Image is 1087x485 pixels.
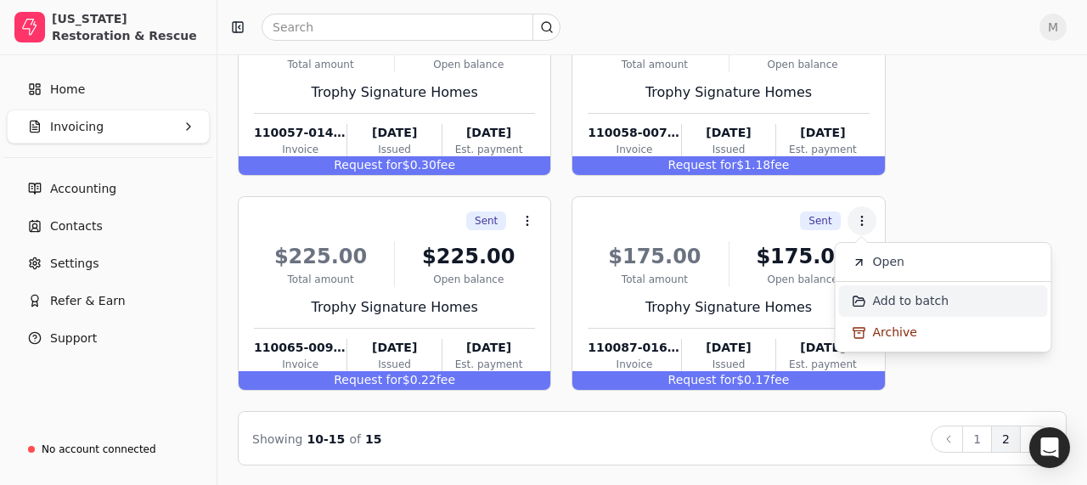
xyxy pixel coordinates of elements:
[254,142,346,157] div: Invoice
[668,158,737,172] span: Request for
[475,213,498,228] span: Sent
[873,292,949,310] span: Add to batch
[254,357,346,372] div: Invoice
[7,209,210,243] a: Contacts
[7,321,210,355] button: Support
[7,284,210,318] button: Refer & Earn
[588,124,680,142] div: 110058-007914-01
[7,72,210,106] a: Home
[682,124,775,142] div: [DATE]
[347,124,441,142] div: [DATE]
[254,297,535,318] div: Trophy Signature Homes
[7,434,210,465] a: No account connected
[808,213,831,228] span: Sent
[347,142,441,157] div: Issued
[50,217,103,235] span: Contacts
[347,339,441,357] div: [DATE]
[402,241,535,272] div: $225.00
[776,142,869,157] div: Est. payment
[7,172,210,206] a: Accounting
[572,156,884,175] div: $1.18
[442,142,535,157] div: Est. payment
[402,57,535,72] div: Open balance
[682,357,775,372] div: Issued
[254,272,387,287] div: Total amount
[50,118,104,136] span: Invoicing
[42,442,156,457] div: No account connected
[334,373,403,386] span: Request for
[254,57,387,72] div: Total amount
[442,124,535,142] div: [DATE]
[770,373,789,386] span: fee
[588,357,680,372] div: Invoice
[736,241,870,272] div: $175.00
[334,158,403,172] span: Request for
[239,371,550,390] div: $0.22
[7,246,210,280] a: Settings
[442,357,535,372] div: Est. payment
[588,297,869,318] div: Trophy Signature Homes
[436,158,455,172] span: fee
[307,432,346,446] span: 10 - 15
[347,357,441,372] div: Issued
[252,432,302,446] span: Showing
[873,324,917,341] span: Archive
[770,158,789,172] span: fee
[442,339,535,357] div: [DATE]
[50,81,85,99] span: Home
[588,272,721,287] div: Total amount
[254,241,387,272] div: $225.00
[50,330,97,347] span: Support
[365,432,381,446] span: 15
[736,57,870,72] div: Open balance
[991,426,1021,453] button: 2
[588,57,721,72] div: Total amount
[254,82,535,103] div: Trophy Signature Homes
[50,292,126,310] span: Refer & Earn
[668,373,737,386] span: Request for
[588,241,721,272] div: $175.00
[736,272,870,287] div: Open balance
[776,357,869,372] div: Est. payment
[572,371,884,390] div: $0.17
[776,339,869,357] div: [DATE]
[962,426,992,453] button: 1
[254,124,346,142] div: 110057-014908-01
[436,373,455,386] span: fee
[50,180,116,198] span: Accounting
[52,10,202,44] div: [US_STATE] Restoration & Rescue
[588,82,869,103] div: Trophy Signature Homes
[873,253,904,271] span: Open
[588,142,680,157] div: Invoice
[254,339,346,357] div: 110065-009191-01
[349,432,361,446] span: of
[1029,427,1070,468] div: Open Intercom Messenger
[682,142,775,157] div: Issued
[262,14,560,41] input: Search
[682,339,775,357] div: [DATE]
[239,156,550,175] div: $0.30
[402,272,535,287] div: Open balance
[776,124,869,142] div: [DATE]
[1039,14,1067,41] button: M
[588,339,680,357] div: 110087-016489-01
[7,110,210,144] button: Invoicing
[50,255,99,273] span: Settings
